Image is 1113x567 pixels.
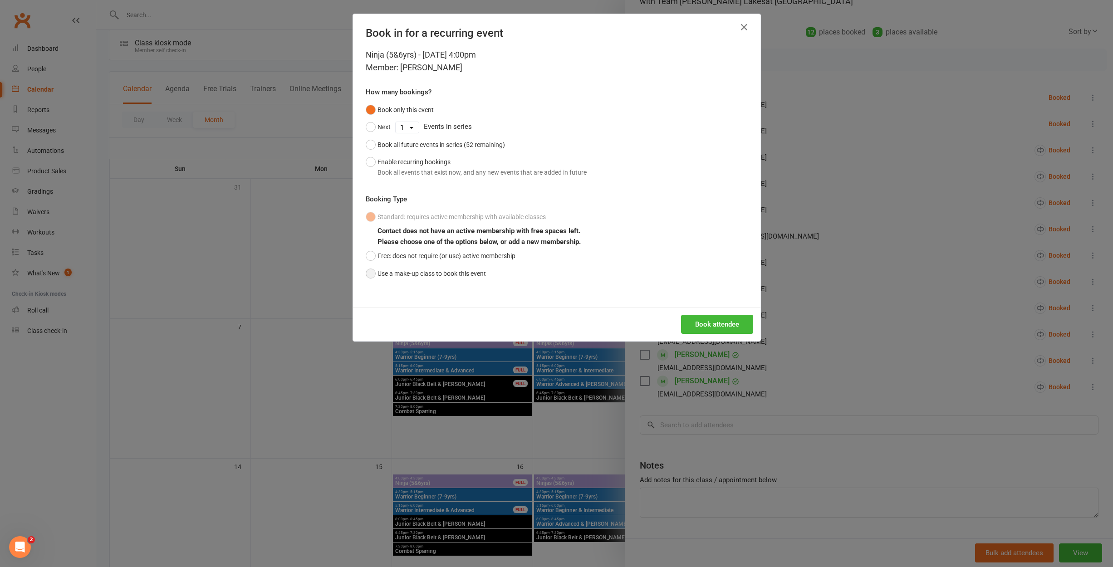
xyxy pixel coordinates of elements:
[366,265,486,282] button: Use a make-up class to book this event
[737,20,751,34] button: Close
[378,227,580,235] b: Contact does not have an active membership with free spaces left.
[366,27,748,39] h4: Book in for a recurring event
[9,536,31,558] iframe: Intercom live chat
[366,87,431,98] label: How many bookings?
[366,136,505,153] button: Book all future events in series (52 remaining)
[28,536,35,543] span: 2
[378,167,587,177] div: Book all events that exist now, and any new events that are added in future
[366,247,515,264] button: Free: does not require (or use) active membership
[378,140,505,150] div: Book all future events in series (52 remaining)
[366,101,434,118] button: Book only this event
[366,194,407,205] label: Booking Type
[366,153,587,181] button: Enable recurring bookingsBook all events that exist now, and any new events that are added in future
[378,238,581,246] b: Please choose one of the options below, or add a new membership.
[681,315,753,334] button: Book attendee
[366,49,748,74] div: Ninja (5&6yrs) - [DATE] 4:00pm Member: [PERSON_NAME]
[366,118,748,136] div: Events in series
[366,118,391,136] button: Next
